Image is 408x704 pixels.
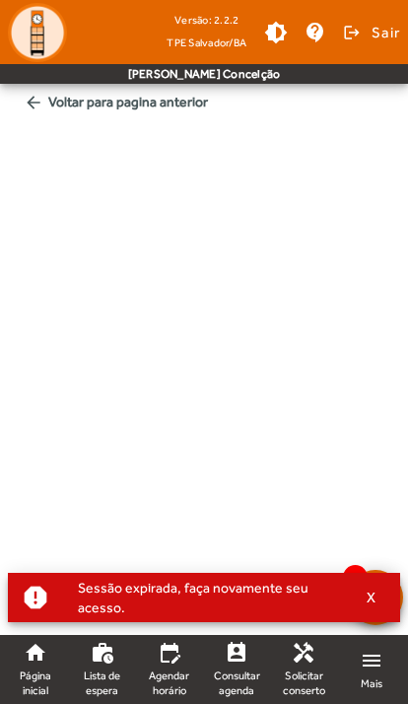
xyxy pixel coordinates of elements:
[16,84,392,120] span: Voltar para pagina anterior
[12,669,58,697] span: Página inicial
[21,583,50,612] mat-icon: report
[205,639,267,700] a: Consultar agenda
[340,639,404,700] a: Mais
[146,669,192,697] span: Agendar horário
[167,8,246,33] div: Versão: 2.2.2
[4,639,66,700] a: Página inicial
[91,641,114,665] mat-icon: work_history
[273,639,335,700] a: Solicitar conserto
[367,589,376,606] span: X
[167,33,246,52] span: TPE Salvador/BA
[340,18,400,47] button: Sair
[292,641,315,665] mat-icon: handyman
[24,93,43,112] mat-icon: arrow_back
[138,639,200,700] a: Agendar horário
[24,641,47,665] mat-icon: home
[158,641,181,665] mat-icon: edit_calendar
[213,669,259,697] span: Consultar agenda
[361,676,382,691] span: Mais
[372,17,400,48] span: Sair
[62,574,347,621] div: Sessão expirada, faça novamente seu acesso.
[347,589,396,606] button: X
[281,669,327,697] span: Solicitar conserto
[360,649,383,672] mat-icon: menu
[79,669,125,697] span: Lista de espera
[225,641,248,665] mat-icon: perm_contact_calendar
[71,639,133,700] a: Lista de espera
[8,3,67,62] img: Logo TPE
